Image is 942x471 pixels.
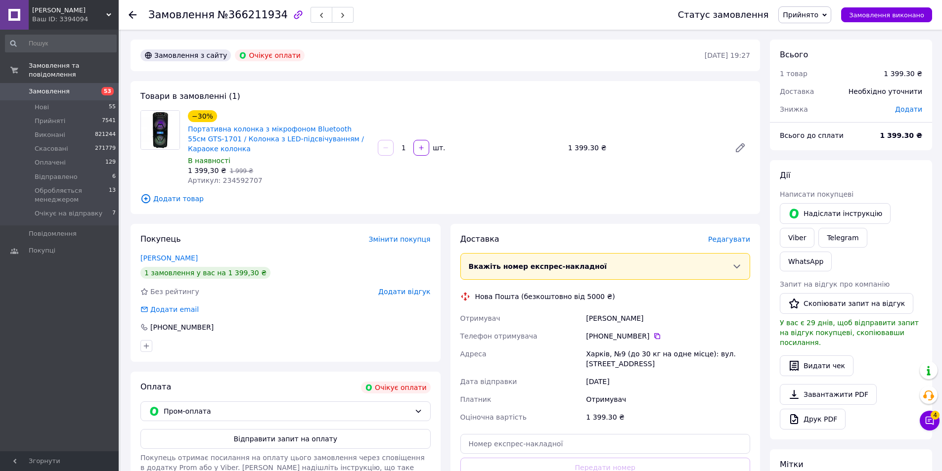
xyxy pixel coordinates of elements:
[140,254,198,262] a: [PERSON_NAME]
[780,70,807,78] span: 1 товар
[895,105,922,113] span: Додати
[112,172,116,181] span: 6
[35,186,109,204] span: Обробляється менеджером
[460,395,492,403] span: Платник
[931,409,940,418] span: 4
[140,382,171,391] span: Оплата
[780,228,814,248] a: Viber
[818,228,867,248] a: Telegram
[188,167,226,174] span: 1 399,30 ₴
[148,9,215,21] span: Замовлення
[35,130,65,139] span: Виконані
[780,131,844,139] span: Всього до сплати
[780,409,846,429] a: Друк PDF
[32,6,106,15] span: HUGO
[105,158,116,167] span: 129
[780,190,853,198] span: Написати покупцеві
[101,87,114,95] span: 53
[780,460,804,469] span: Мітки
[29,246,55,255] span: Покупці
[460,234,499,244] span: Доставка
[780,50,808,59] span: Всього
[708,235,750,243] span: Редагувати
[112,209,116,218] span: 7
[460,314,500,322] span: Отримувач
[150,288,199,296] span: Без рейтингу
[730,138,750,158] a: Редагувати
[149,304,200,314] div: Додати email
[235,49,305,61] div: Очікує оплати
[218,9,288,21] span: №366211934
[35,103,49,112] span: Нові
[460,434,751,454] input: Номер експрес-накладної
[140,234,181,244] span: Покупець
[140,91,240,101] span: Товари в замовленні (1)
[29,87,70,96] span: Замовлення
[584,309,752,327] div: [PERSON_NAME]
[705,51,750,59] time: [DATE] 19:27
[780,280,890,288] span: Запит на відгук про компанію
[783,11,818,19] span: Прийнято
[188,176,263,184] span: Артикул: 234592707
[35,209,102,218] span: Очікує на відправку
[880,131,922,139] b: 1 399.30 ₴
[149,322,215,332] div: [PHONE_NUMBER]
[473,292,618,301] div: Нова Пошта (безкоштовно від 5000 ₴)
[140,193,750,204] span: Додати товар
[843,81,928,102] div: Необхідно уточнити
[188,125,364,153] a: Портативна колонка з мікрофоном Bluetooth 55см GTS-1701 / Колонка з LED-підсвічуванням / Караоке ...
[188,157,230,165] span: В наявності
[584,390,752,408] div: Отримувач
[109,103,116,112] span: 55
[32,15,119,24] div: Ваш ID: 3394094
[564,141,726,155] div: 1 399.30 ₴
[460,332,538,340] span: Телефон отримувача
[780,252,832,271] a: WhatsApp
[109,186,116,204] span: 13
[780,319,919,346] span: У вас є 29 днів, щоб відправити запит на відгук покупцеві, скопіювавши посилання.
[460,413,527,421] span: Оціночна вартість
[35,158,66,167] span: Оплачені
[95,130,116,139] span: 821244
[920,411,940,430] button: Чат з покупцем4
[586,331,750,341] div: [PHONE_NUMBER]
[469,262,607,270] span: Вкажіть номер експрес-накладної
[35,172,78,181] span: Відправлено
[35,144,68,153] span: Скасовані
[361,382,431,393] div: Очікує оплати
[140,49,231,61] div: Замовлення з сайту
[460,350,487,358] span: Адреса
[230,168,253,174] span: 1 999 ₴
[780,293,913,314] button: Скопіювати запит на відгук
[780,203,891,224] button: Надіслати інструкцію
[430,143,446,153] div: шт.
[369,235,431,243] span: Змінити покупця
[780,355,853,376] button: Видати чек
[849,11,924,19] span: Замовлення виконано
[378,288,430,296] span: Додати відгук
[460,378,517,385] span: Дата відправки
[780,171,790,180] span: Дії
[780,384,877,405] a: Завантажити PDF
[29,61,119,79] span: Замовлення та повідомлення
[95,144,116,153] span: 271779
[139,304,200,314] div: Додати email
[35,117,65,126] span: Прийняті
[584,373,752,390] div: [DATE]
[780,105,808,113] span: Знижка
[584,408,752,426] div: 1 399.30 ₴
[584,345,752,373] div: Харків, №9 (до 30 кг на одне місце): вул. [STREET_ADDRESS]
[129,10,136,20] div: Повернутися назад
[164,406,410,417] span: Пром-оплата
[884,69,922,79] div: 1 399.30 ₴
[102,117,116,126] span: 7541
[140,267,270,279] div: 1 замовлення у вас на 1 399,30 ₴
[841,7,932,22] button: Замовлення виконано
[29,229,77,238] span: Повідомлення
[140,429,431,449] button: Відправити запит на оплату
[678,10,769,20] div: Статус замовлення
[5,35,117,52] input: Пошук
[780,87,814,95] span: Доставка
[188,110,217,122] div: −30%
[141,111,179,149] img: Портативна колонка з мікрофоном Bluetooth 55см GTS-1701 / Колонка з LED-підсвічуванням / Караоке ...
